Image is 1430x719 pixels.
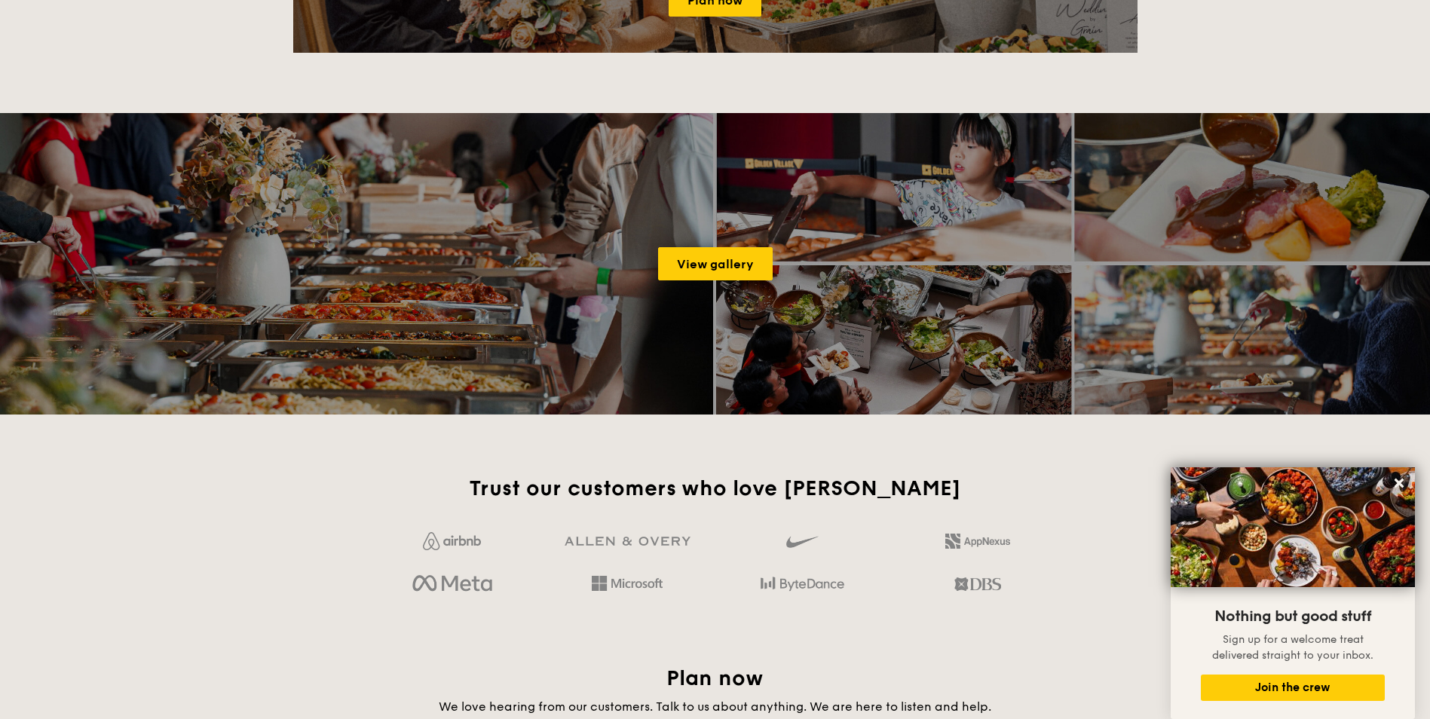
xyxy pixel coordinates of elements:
[423,532,481,550] img: Jf4Dw0UUCKFd4aYAAAAASUVORK5CYII=
[1212,633,1373,662] span: Sign up for a welcome treat delivered straight to your inbox.
[1201,675,1385,701] button: Join the crew
[565,537,691,546] img: GRg3jHAAAAABJRU5ErkJggg==
[1387,471,1411,495] button: Close
[666,665,764,691] span: Plan now
[761,571,844,597] img: bytedance.dc5c0c88.png
[945,534,1010,549] img: 2L6uqdT+6BmeAFDfWP11wfMG223fXktMZIL+i+lTG25h0NjUBKOYhdW2Kn6T+C0Q7bASH2i+1JIsIulPLIv5Ss6l0e291fRVW...
[786,529,818,555] img: gdlseuq06himwAAAABJRU5ErkJggg==
[412,571,491,597] img: meta.d311700b.png
[1171,467,1415,587] img: DSC07876-Edit02-Large.jpeg
[1214,607,1371,626] span: Nothing but good stuff
[439,699,991,714] span: We love hearing from our customers. Talk to us about anything. We are here to listen and help.
[954,571,1000,597] img: dbs.a5bdd427.png
[371,475,1059,502] h2: Trust our customers who love [PERSON_NAME]
[658,247,773,280] a: View gallery
[592,576,663,591] img: Hd4TfVa7bNwuIo1gAAAAASUVORK5CYII=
